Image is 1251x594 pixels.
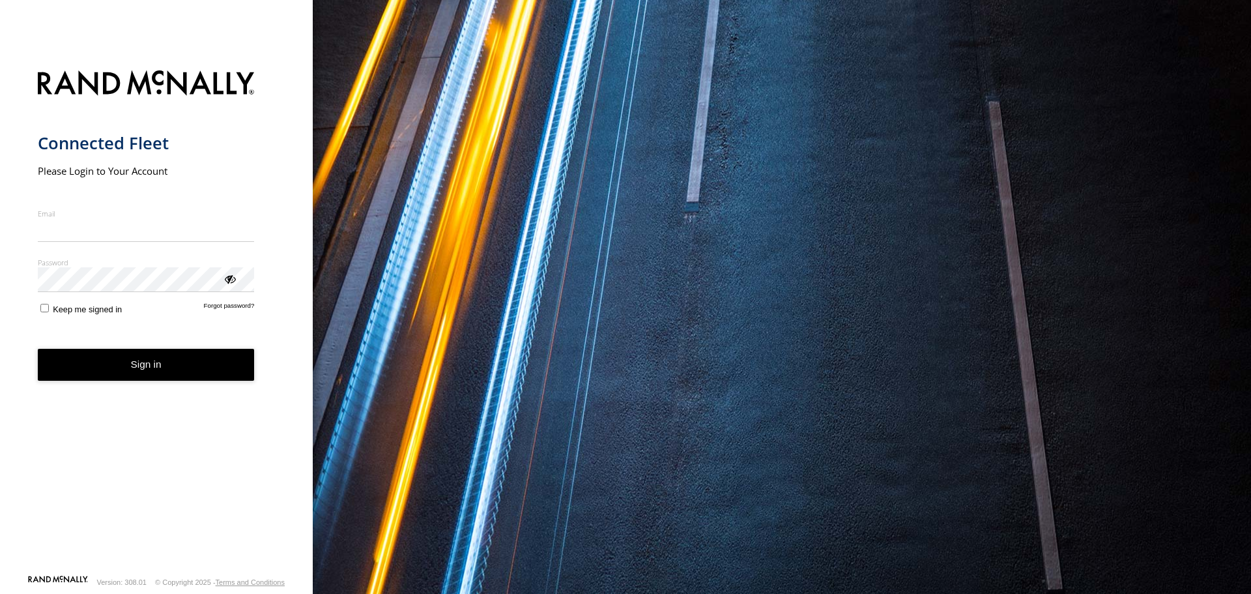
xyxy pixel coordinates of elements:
button: Sign in [38,349,255,381]
a: Visit our Website [28,576,88,589]
span: Keep me signed in [53,304,122,314]
a: Terms and Conditions [216,578,285,586]
h2: Please Login to Your Account [38,164,255,177]
img: Rand McNally [38,68,255,101]
h1: Connected Fleet [38,132,255,154]
label: Password [38,258,255,267]
div: ViewPassword [223,272,236,285]
form: main [38,63,276,574]
input: Keep me signed in [40,304,49,312]
div: Version: 308.01 [97,578,147,586]
label: Email [38,209,255,218]
a: Forgot password? [204,302,255,314]
div: © Copyright 2025 - [155,578,285,586]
